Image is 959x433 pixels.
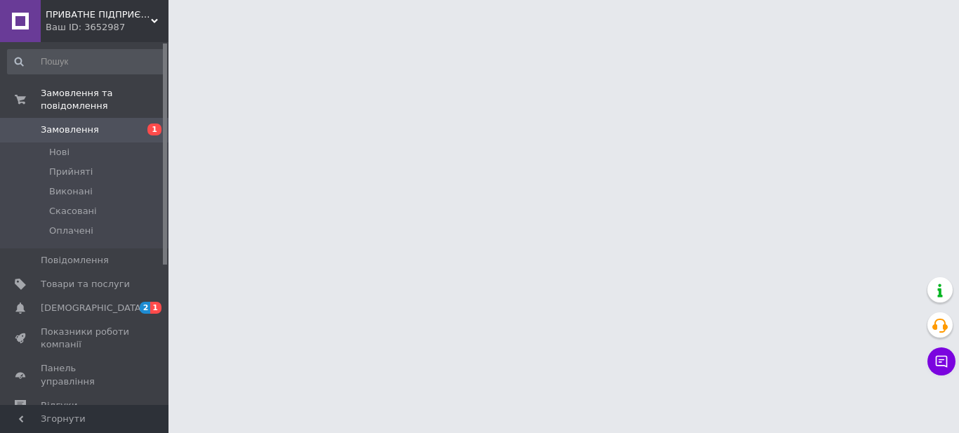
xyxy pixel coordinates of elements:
[41,362,130,387] span: Панель управління
[41,87,168,112] span: Замовлення та повідомлення
[41,399,77,412] span: Відгуки
[46,21,168,34] div: Ваш ID: 3652987
[49,146,70,159] span: Нові
[49,166,93,178] span: Прийняті
[140,302,151,314] span: 2
[49,185,93,198] span: Виконані
[41,326,130,351] span: Показники роботи компанії
[41,254,109,267] span: Повідомлення
[150,302,161,314] span: 1
[46,8,151,21] span: ПРИВАТНЕ ПІДПРИЄМСТВО ПОМІЧНИК ФЕРМЕРА
[147,124,161,135] span: 1
[49,225,93,237] span: Оплачені
[41,124,99,136] span: Замовлення
[927,347,955,375] button: Чат з покупцем
[41,278,130,291] span: Товари та послуги
[7,49,166,74] input: Пошук
[49,205,97,218] span: Скасовані
[41,302,145,314] span: [DEMOGRAPHIC_DATA]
